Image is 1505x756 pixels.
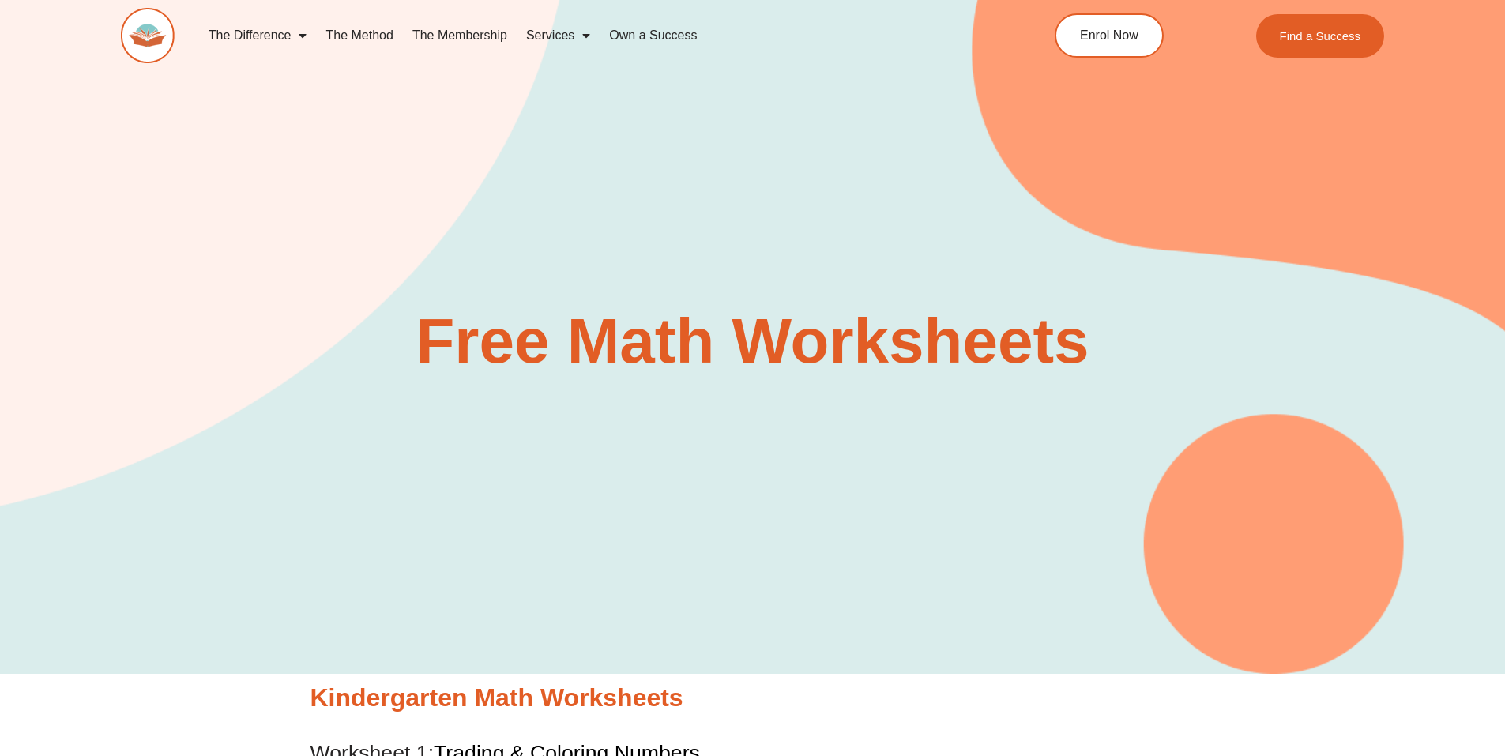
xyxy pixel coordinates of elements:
a: The Method [316,17,402,54]
a: The Membership [403,17,517,54]
h2: Free Math Worksheets [303,310,1203,373]
a: The Difference [199,17,317,54]
a: Enrol Now [1055,13,1164,58]
span: Find a Success [1280,30,1361,42]
a: Services [517,17,600,54]
nav: Menu [199,17,983,54]
span: Enrol Now [1080,29,1138,42]
a: Find a Success [1256,14,1385,58]
h2: Kindergarten Math Worksheets [310,682,1195,715]
a: Own a Success [600,17,706,54]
